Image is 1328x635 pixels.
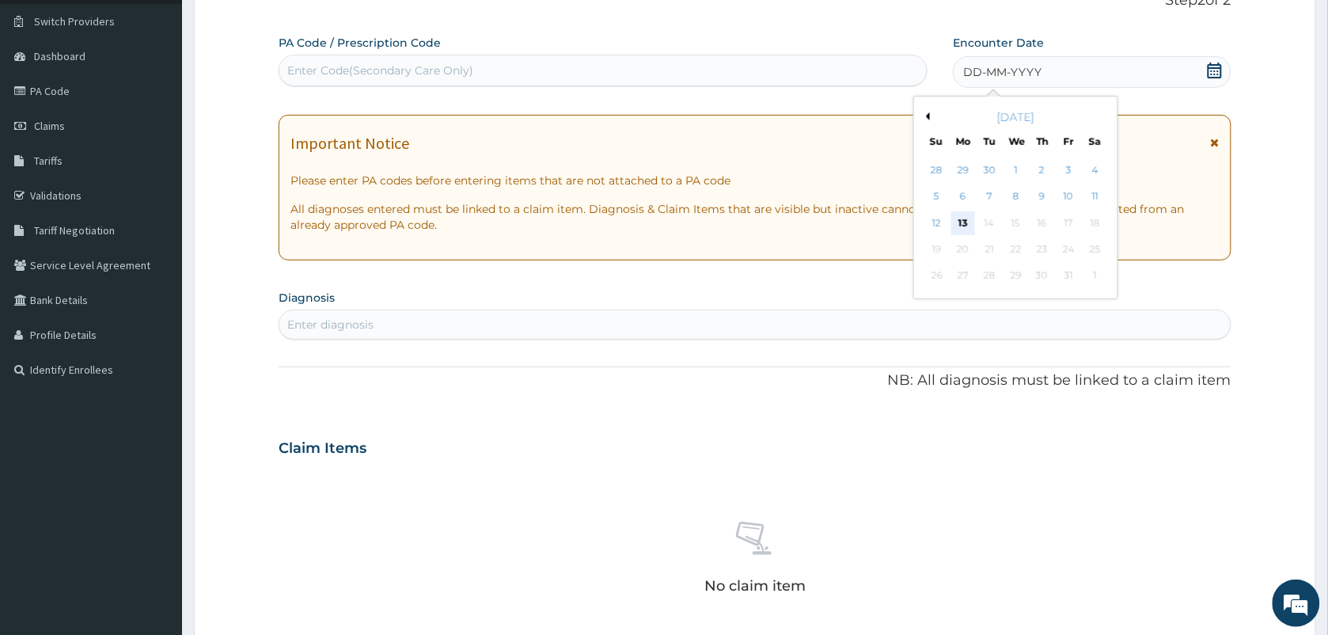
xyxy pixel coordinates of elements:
[704,578,806,594] p: No claim item
[1089,135,1102,148] div: Sa
[34,154,63,168] span: Tariffs
[1057,158,1081,182] div: Choose Friday, October 3rd, 2025
[1004,185,1028,209] div: Choose Wednesday, October 8th, 2025
[1004,264,1028,288] div: Not available Wednesday, October 29th, 2025
[287,317,374,333] div: Enter diagnosis
[1057,238,1081,261] div: Not available Friday, October 24th, 2025
[1004,211,1028,235] div: Not available Wednesday, October 15th, 2025
[287,63,473,78] div: Enter Code(Secondary Care Only)
[1083,238,1107,261] div: Not available Saturday, October 25th, 2025
[978,185,1002,209] div: Choose Tuesday, October 7th, 2025
[951,211,975,235] div: Choose Monday, October 13th, 2025
[956,135,969,148] div: Mo
[983,135,996,148] div: Tu
[951,185,975,209] div: Choose Monday, October 6th, 2025
[290,135,409,152] h1: Important Notice
[279,35,441,51] label: PA Code / Prescription Code
[925,211,949,235] div: Choose Sunday, October 12th, 2025
[1004,158,1028,182] div: Choose Wednesday, October 1st, 2025
[978,211,1002,235] div: Not available Tuesday, October 14th, 2025
[1057,211,1081,235] div: Not available Friday, October 17th, 2025
[1030,185,1054,209] div: Choose Thursday, October 9th, 2025
[1030,238,1054,261] div: Not available Thursday, October 23rd, 2025
[8,432,302,488] textarea: Type your message and hit 'Enter'
[1036,135,1049,148] div: Th
[34,49,85,63] span: Dashboard
[978,264,1002,288] div: Not available Tuesday, October 28th, 2025
[920,109,1111,125] div: [DATE]
[951,238,975,261] div: Not available Monday, October 20th, 2025
[925,264,949,288] div: Not available Sunday, October 26th, 2025
[92,200,218,359] span: We're online!
[1009,135,1023,148] div: We
[260,8,298,46] div: Minimize live chat window
[1057,185,1081,209] div: Choose Friday, October 10th, 2025
[279,371,1231,391] p: NB: All diagnosis must be linked to a claim item
[951,158,975,182] div: Choose Monday, September 29th, 2025
[1057,264,1081,288] div: Not available Friday, October 31st, 2025
[290,173,1220,188] p: Please enter PA codes before entering items that are not attached to a PA code
[1083,264,1107,288] div: Not available Saturday, November 1st, 2025
[279,440,366,458] h3: Claim Items
[1062,135,1076,148] div: Fr
[925,185,949,209] div: Choose Sunday, October 5th, 2025
[978,238,1002,261] div: Not available Tuesday, October 21st, 2025
[922,112,930,120] button: Previous Month
[1083,158,1107,182] div: Choose Saturday, October 4th, 2025
[1030,264,1054,288] div: Not available Thursday, October 30th, 2025
[279,290,335,306] label: Diagnosis
[963,64,1042,80] span: DD-MM-YYYY
[34,223,115,238] span: Tariff Negotiation
[1030,211,1054,235] div: Not available Thursday, October 16th, 2025
[1004,238,1028,261] div: Not available Wednesday, October 22nd, 2025
[82,89,266,109] div: Chat with us now
[34,14,115,29] span: Switch Providers
[1083,211,1107,235] div: Not available Saturday, October 18th, 2025
[925,238,949,261] div: Not available Sunday, October 19th, 2025
[290,201,1220,233] p: All diagnoses entered must be linked to a claim item. Diagnosis & Claim Items that are visible bu...
[951,264,975,288] div: Not available Monday, October 27th, 2025
[1083,185,1107,209] div: Choose Saturday, October 11th, 2025
[924,158,1108,290] div: month 2025-10
[1030,158,1054,182] div: Choose Thursday, October 2nd, 2025
[29,79,64,119] img: d_794563401_company_1708531726252_794563401
[930,135,943,148] div: Su
[953,35,1044,51] label: Encounter Date
[34,119,65,133] span: Claims
[925,158,949,182] div: Choose Sunday, September 28th, 2025
[978,158,1002,182] div: Choose Tuesday, September 30th, 2025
